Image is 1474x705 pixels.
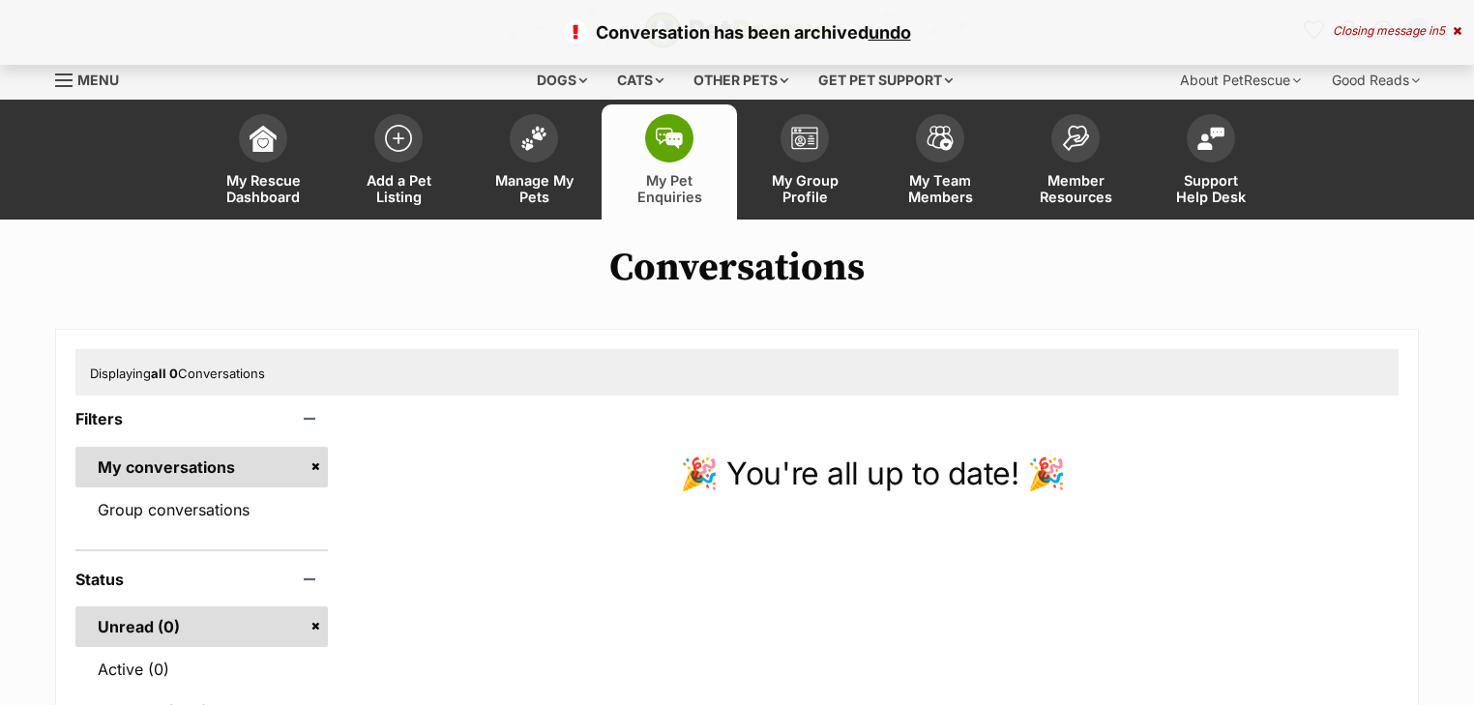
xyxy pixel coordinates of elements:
[520,126,547,151] img: manage-my-pets-icon-02211641906a0b7f246fdf0571729dbe1e7629f14944591b6c1af311fb30b64b.svg
[927,126,954,151] img: team-members-icon-5396bd8760b3fe7c0b43da4ab00e1e3bb1a5d9ba89233759b79545d2d3fc5d0d.svg
[805,61,966,100] div: Get pet support
[77,72,119,88] span: Menu
[604,61,677,100] div: Cats
[737,104,872,220] a: My Group Profile
[680,61,802,100] div: Other pets
[331,104,466,220] a: Add a Pet Listing
[1167,172,1254,205] span: Support Help Desk
[1197,127,1224,150] img: help-desk-icon-fdf02630f3aa405de69fd3d07c3f3aa587a6932b1a1747fa1d2bba05be0121f9.svg
[1318,61,1433,100] div: Good Reads
[1032,172,1119,205] span: Member Resources
[897,172,984,205] span: My Team Members
[75,489,328,530] a: Group conversations
[1062,125,1089,151] img: member-resources-icon-8e73f808a243e03378d46382f2149f9095a855e16c252ad45f914b54edf8863c.svg
[385,125,412,152] img: add-pet-listing-icon-0afa8454b4691262ce3f59096e99ab1cd57d4a30225e0717b998d2c9b9846f56.svg
[347,451,1399,497] p: 🎉 You're all up to date! 🎉
[55,61,133,96] a: Menu
[872,104,1008,220] a: My Team Members
[75,649,328,690] a: Active (0)
[490,172,577,205] span: Manage My Pets
[1008,104,1143,220] a: Member Resources
[75,410,328,427] header: Filters
[626,172,713,205] span: My Pet Enquiries
[1166,61,1314,100] div: About PetRescue
[151,366,178,381] strong: all 0
[355,172,442,205] span: Add a Pet Listing
[75,606,328,647] a: Unread (0)
[1143,104,1279,220] a: Support Help Desk
[75,571,328,588] header: Status
[250,125,277,152] img: dashboard-icon-eb2f2d2d3e046f16d808141f083e7271f6b2e854fb5c12c21221c1fb7104beca.svg
[761,172,848,205] span: My Group Profile
[791,127,818,150] img: group-profile-icon-3fa3cf56718a62981997c0bc7e787c4b2cf8bcc04b72c1350f741eb67cf2f40e.svg
[90,366,265,381] span: Displaying Conversations
[656,128,683,149] img: pet-enquiries-icon-7e3ad2cf08bfb03b45e93fb7055b45f3efa6380592205ae92323e6603595dc1f.svg
[602,104,737,220] a: My Pet Enquiries
[523,61,601,100] div: Dogs
[466,104,602,220] a: Manage My Pets
[75,447,328,487] a: My conversations
[220,172,307,205] span: My Rescue Dashboard
[195,104,331,220] a: My Rescue Dashboard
